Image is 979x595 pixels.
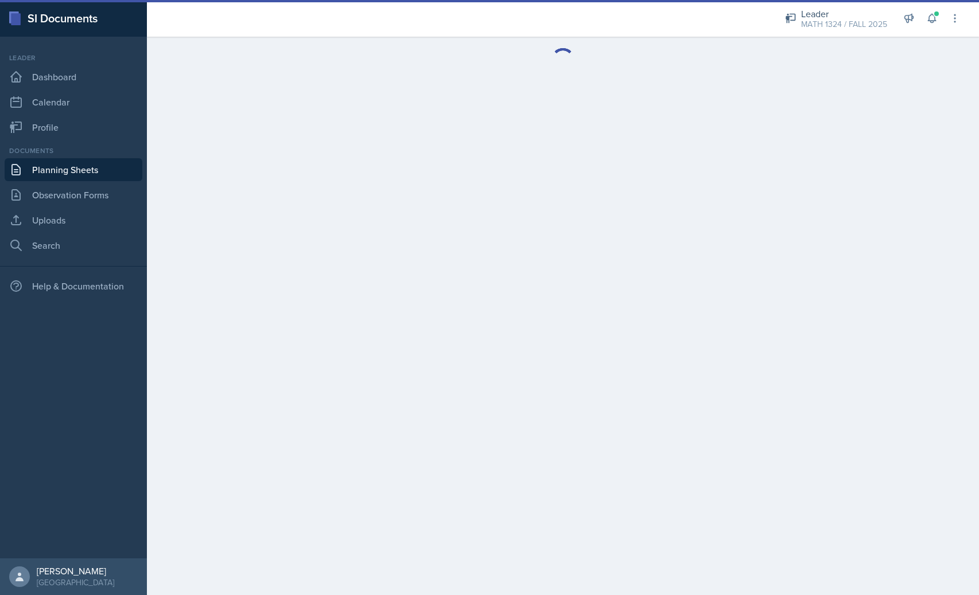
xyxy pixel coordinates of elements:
a: Uploads [5,209,142,232]
div: [PERSON_NAME] [37,565,114,577]
a: Profile [5,116,142,139]
div: MATH 1324 / FALL 2025 [801,18,887,30]
a: Dashboard [5,65,142,88]
div: Documents [5,146,142,156]
div: Leader [801,7,887,21]
div: Leader [5,53,142,63]
a: Calendar [5,91,142,113]
a: Planning Sheets [5,158,142,181]
div: Help & Documentation [5,275,142,297]
a: Observation Forms [5,183,142,206]
a: Search [5,234,142,257]
div: [GEOGRAPHIC_DATA] [37,577,114,588]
